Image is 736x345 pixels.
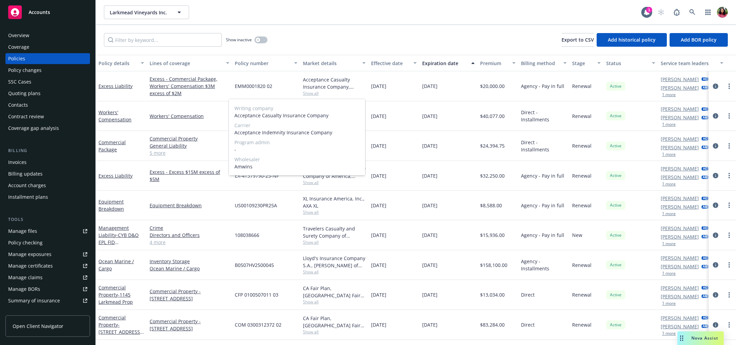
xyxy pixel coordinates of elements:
span: Active [609,172,623,179]
span: $15,936.00 [480,231,505,239]
span: [DATE] [371,261,386,269]
a: more [725,321,733,329]
span: CFP 0100507011 03 [235,291,278,298]
div: Contacts [8,100,28,110]
div: Stage [572,60,593,67]
button: Policy details [96,55,147,71]
a: Overview [5,30,90,41]
a: [PERSON_NAME] [661,314,699,321]
button: Larkmead Vineyards Inc. [104,5,189,19]
div: Manage BORs [8,284,40,295]
a: Commercial Property - [STREET_ADDRESS] [150,318,229,332]
a: [PERSON_NAME] [661,195,699,202]
div: Billing [5,147,90,154]
span: Active [609,83,623,89]
div: Coverage gap analysis [8,123,59,134]
a: Policies [5,53,90,64]
span: Add historical policy [608,36,656,43]
span: Renewal [572,202,592,209]
span: [DATE] [371,291,386,298]
a: Excess - Excess $15M excess of $5M [150,168,229,183]
span: Agency - Pay in full [521,82,564,90]
span: $32,250.00 [480,172,505,179]
a: circleInformation [711,321,720,329]
a: Start snowing [654,5,668,19]
a: [PERSON_NAME] [661,135,699,142]
a: Manage files [5,226,90,237]
a: Quoting plans [5,88,90,99]
button: Nova Assist [677,331,724,345]
a: more [725,231,733,239]
span: Active [609,232,623,238]
span: Accounts [29,10,50,15]
a: Invoices [5,157,90,168]
a: [PERSON_NAME] [661,225,699,232]
a: Policy AI ingestions [5,307,90,318]
a: [PERSON_NAME] [661,293,699,300]
div: Lines of coverage [150,60,222,67]
span: Export to CSV [562,36,594,43]
a: Commercial Package [98,139,126,153]
span: Active [609,262,623,268]
span: [DATE] [371,112,386,120]
button: 1 more [662,122,676,126]
a: Ocean Marine / Cargo [98,258,134,272]
span: [DATE] [371,142,386,149]
a: [PERSON_NAME] [661,114,699,121]
span: Show all [303,209,366,215]
button: Policy number [232,55,300,71]
a: Manage BORs [5,284,90,295]
div: Expiration date [422,60,467,67]
div: Overview [8,30,29,41]
input: Filter by keyword... [104,33,222,47]
button: Premium [477,55,518,71]
span: Manage exposures [5,249,90,260]
span: US00109230PR25A [235,202,277,209]
span: Acceptance Casualty Insurance Company [234,112,360,119]
span: $40,077.00 [480,112,505,120]
button: Billing method [518,55,569,71]
a: Workers' Compensation [98,109,132,123]
button: Lines of coverage [147,55,232,71]
div: SSC Cases [8,76,31,87]
a: Commercial Property - [STREET_ADDRESS] [150,288,229,302]
span: $8,588.00 [480,202,502,209]
button: 1 more [662,212,676,216]
span: Renewal [572,291,592,298]
span: Nova Assist [691,335,718,341]
div: Effective date [371,60,409,67]
span: $83,284.00 [480,321,505,328]
a: more [725,82,733,90]
div: Status [606,60,648,67]
a: more [725,261,733,269]
a: Commercial Property [98,284,133,305]
span: - CYB D&O EPL FID [PERSON_NAME] K&R [98,232,139,260]
a: Equipment Breakdown [150,202,229,209]
div: Account charges [8,180,46,191]
span: [DATE] [371,231,386,239]
span: Program admin [234,139,360,146]
span: Agency - Pay in full [521,172,564,179]
span: [DATE] [371,202,386,209]
a: Management Liability [98,225,139,260]
span: Larkmead Vineyards Inc. [110,9,169,16]
span: Show all [303,90,366,96]
a: Contract review [5,111,90,122]
span: Show all [303,239,366,245]
a: more [725,112,733,120]
button: 1 more [662,242,676,246]
a: [PERSON_NAME] [661,263,699,270]
a: circleInformation [711,142,720,150]
span: Wholesaler [234,156,360,163]
span: Agency - Pay in full [521,231,564,239]
div: Quoting plans [8,88,41,99]
a: circleInformation [711,171,720,180]
div: Policy details [98,60,137,67]
div: Lloyd's Insurance Company S.A., [PERSON_NAME] of London, Price Forbes & Partners [303,255,366,269]
div: Manage certificates [8,260,53,271]
span: Active [609,143,623,149]
a: more [725,171,733,180]
span: $13,034.00 [480,291,505,298]
div: Drag to move [677,331,686,345]
span: Active [609,202,623,208]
